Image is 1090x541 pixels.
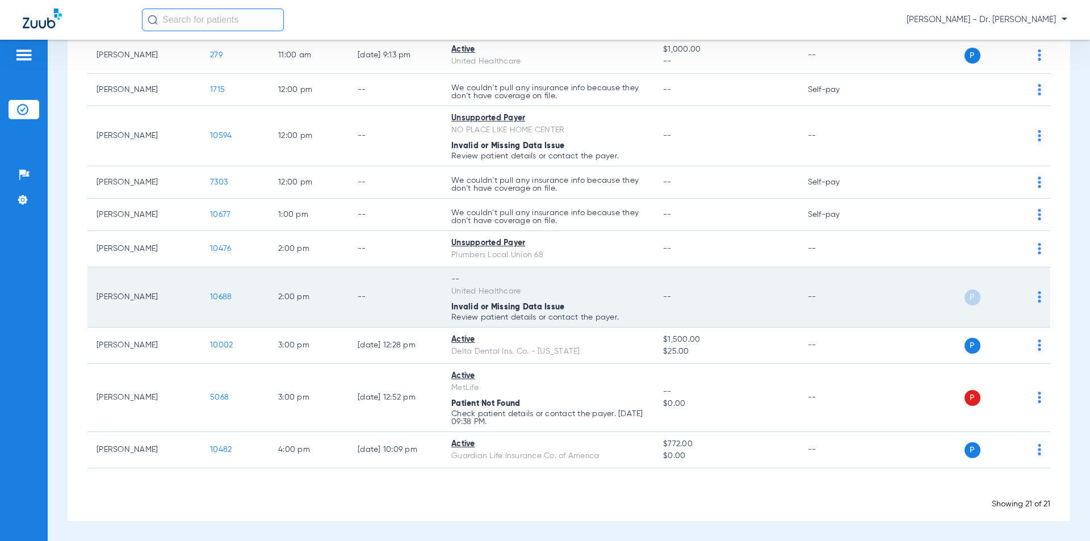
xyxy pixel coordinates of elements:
[1038,209,1041,220] img: group-dot-blue.svg
[663,334,789,346] span: $1,500.00
[1038,49,1041,61] img: group-dot-blue.svg
[451,249,645,261] div: Plumbers Local Union 68
[451,274,645,286] div: --
[210,51,223,59] span: 279
[799,199,875,231] td: Self-pay
[663,450,789,462] span: $0.00
[663,132,672,140] span: --
[451,450,645,462] div: Guardian Life Insurance Co. of America
[799,166,875,199] td: Self-pay
[965,338,980,354] span: P
[349,166,442,199] td: --
[87,364,201,432] td: [PERSON_NAME]
[451,84,645,100] p: We couldn’t pull any insurance info because they don’t have coverage on file.
[663,386,789,398] span: --
[799,328,875,364] td: --
[451,286,645,297] div: United Healthcare
[451,56,645,68] div: United Healthcare
[451,112,645,124] div: Unsupported Payer
[799,364,875,432] td: --
[269,364,349,432] td: 3:00 PM
[663,211,672,219] span: --
[451,44,645,56] div: Active
[269,432,349,468] td: 4:00 PM
[663,178,672,186] span: --
[663,293,672,301] span: --
[349,199,442,231] td: --
[210,178,228,186] span: 7303
[451,346,645,358] div: Delta Dental Ins. Co. - [US_STATE]
[87,231,201,267] td: [PERSON_NAME]
[210,86,225,94] span: 1715
[451,152,645,160] p: Review patient details or contact the payer.
[210,211,230,219] span: 10677
[451,410,645,426] p: Check patient details or contact the payer. [DATE] 09:38 PM.
[799,231,875,267] td: --
[87,267,201,328] td: [PERSON_NAME]
[451,370,645,382] div: Active
[1038,392,1041,403] img: group-dot-blue.svg
[349,231,442,267] td: --
[1038,84,1041,95] img: group-dot-blue.svg
[349,37,442,74] td: [DATE] 9:13 PM
[992,500,1050,508] span: Showing 21 of 21
[349,328,442,364] td: [DATE] 12:28 PM
[1038,243,1041,254] img: group-dot-blue.svg
[269,74,349,106] td: 12:00 PM
[1038,177,1041,188] img: group-dot-blue.svg
[451,177,645,192] p: We couldn’t pull any insurance info because they don’t have coverage on file.
[210,446,232,454] span: 10482
[451,209,645,225] p: We couldn’t pull any insurance info because they don’t have coverage on file.
[451,124,645,136] div: NO PLACE LIKE HOME CENTER
[349,74,442,106] td: --
[1038,339,1041,351] img: group-dot-blue.svg
[1038,444,1041,455] img: group-dot-blue.svg
[87,328,201,364] td: [PERSON_NAME]
[269,37,349,74] td: 11:00 AM
[269,231,349,267] td: 2:00 PM
[87,74,201,106] td: [PERSON_NAME]
[87,166,201,199] td: [PERSON_NAME]
[269,166,349,199] td: 12:00 PM
[663,56,789,68] span: --
[1038,291,1041,303] img: group-dot-blue.svg
[210,245,231,253] span: 10476
[799,74,875,106] td: Self-pay
[349,432,442,468] td: [DATE] 10:09 PM
[1038,130,1041,141] img: group-dot-blue.svg
[451,400,520,408] span: Patient Not Found
[15,48,33,62] img: hamburger-icon
[269,199,349,231] td: 1:00 PM
[210,393,229,401] span: 5068
[799,267,875,328] td: --
[87,37,201,74] td: [PERSON_NAME]
[965,290,980,305] span: P
[349,364,442,432] td: [DATE] 12:52 PM
[663,245,672,253] span: --
[451,382,645,394] div: MetLife
[799,432,875,468] td: --
[663,398,789,410] span: $0.00
[965,390,980,406] span: P
[87,106,201,166] td: [PERSON_NAME]
[799,106,875,166] td: --
[965,48,980,64] span: P
[148,15,158,25] img: Search Icon
[451,142,564,150] span: Invalid or Missing Data Issue
[965,442,980,458] span: P
[451,313,645,321] p: Review patient details or contact the payer.
[269,106,349,166] td: 12:00 PM
[349,267,442,328] td: --
[451,334,645,346] div: Active
[451,438,645,450] div: Active
[210,293,232,301] span: 10688
[663,86,672,94] span: --
[663,346,789,358] span: $25.00
[269,328,349,364] td: 3:00 PM
[269,267,349,328] td: 2:00 PM
[663,438,789,450] span: $772.00
[451,237,645,249] div: Unsupported Payer
[907,14,1067,26] span: [PERSON_NAME] - Dr. [PERSON_NAME]
[23,9,62,28] img: Zuub Logo
[663,44,789,56] span: $1,000.00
